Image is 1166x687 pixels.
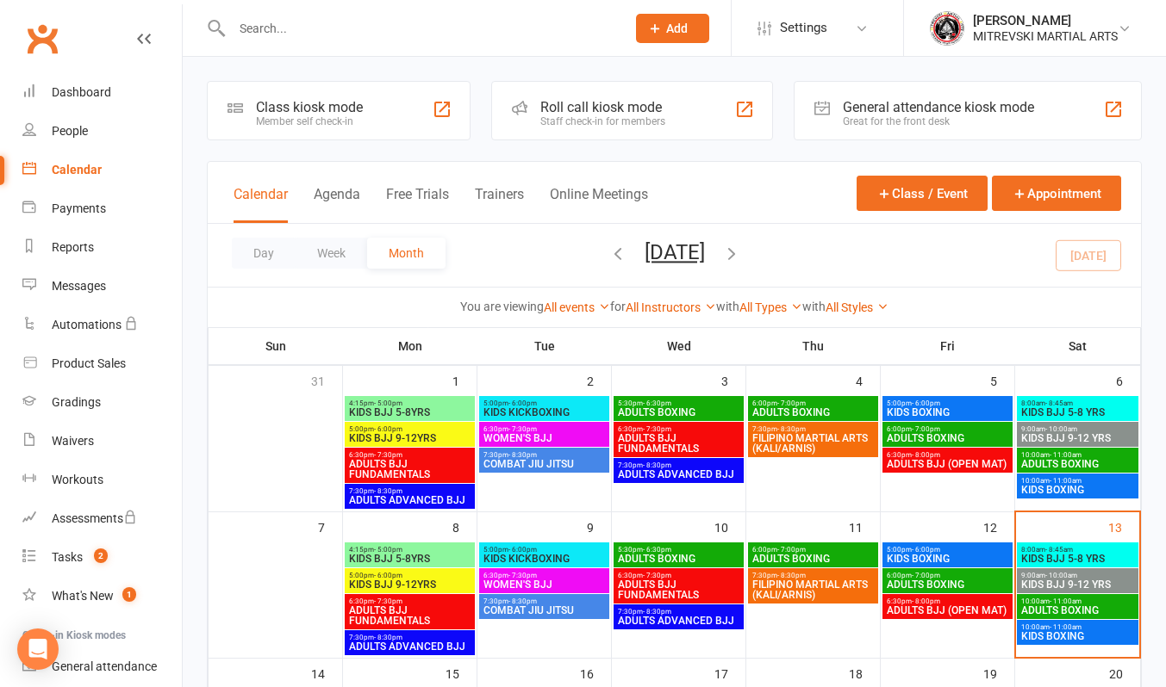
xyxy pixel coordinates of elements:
[17,628,59,670] div: Open Intercom Messenger
[374,425,402,433] span: - 6:00pm
[52,659,157,673] div: General attendance
[52,85,111,99] div: Dashboard
[227,16,614,40] input: Search...
[483,459,606,469] span: COMBAT JIU JITSU
[348,554,471,564] span: KIDS BJJ 5-8YRS
[367,238,446,269] button: Month
[1020,605,1135,616] span: ADULTS BOXING
[643,425,671,433] span: - 7:30pm
[452,366,477,394] div: 1
[1045,546,1073,554] span: - 8:45am
[1020,572,1135,579] span: 9:00am
[1020,623,1135,631] span: 10:00am
[826,300,889,314] a: All Styles
[1045,572,1077,579] span: - 10:00am
[617,572,740,579] span: 6:30pm
[348,572,471,579] span: 5:00pm
[475,186,524,223] button: Trainers
[544,300,610,314] a: All events
[234,186,288,223] button: Calendar
[508,597,537,605] span: - 8:30pm
[643,399,671,407] span: - 6:30pm
[1109,659,1140,687] div: 20
[1020,425,1135,433] span: 9:00am
[912,572,940,579] span: - 7:00pm
[348,634,471,641] span: 7:30pm
[311,366,342,394] div: 31
[22,151,182,189] a: Calendar
[52,511,137,525] div: Assessments
[477,328,612,364] th: Tue
[746,328,881,364] th: Thu
[751,433,875,454] span: FILIPINO MARTIAL ARTS (KALI/ARNIS)
[348,641,471,652] span: ADULTS ADVANCED BJJ
[483,451,606,459] span: 7:30pm
[374,399,402,407] span: - 5:00pm
[886,459,1009,469] span: ADULTS BJJ (OPEN MAT)
[886,554,1009,564] span: KIDS BOXING
[460,300,544,313] strong: You are viewing
[348,495,471,505] span: ADULTS ADVANCED BJJ
[973,13,1118,28] div: [PERSON_NAME]
[777,399,806,407] span: - 7:00pm
[22,499,182,538] a: Assessments
[714,659,745,687] div: 17
[886,572,1009,579] span: 6:00pm
[52,473,103,486] div: Workouts
[94,548,108,563] span: 2
[1020,631,1135,641] span: KIDS BOXING
[22,422,182,461] a: Waivers
[849,659,880,687] div: 18
[1020,477,1135,485] span: 10:00am
[626,300,716,314] a: All Instructors
[930,11,964,46] img: thumb_image1560256005.png
[886,425,1009,433] span: 6:00pm
[881,328,1015,364] th: Fri
[912,399,940,407] span: - 6:00pm
[374,572,402,579] span: - 6:00pm
[1020,399,1135,407] span: 8:00am
[311,659,342,687] div: 14
[990,366,1014,394] div: 5
[751,546,875,554] span: 6:00pm
[857,176,988,211] button: Class / Event
[348,579,471,590] span: KIDS BJJ 9-12YRS
[886,399,1009,407] span: 5:00pm
[1050,623,1082,631] span: - 11:00am
[540,115,665,127] div: Staff check-in for members
[22,267,182,306] a: Messages
[483,433,606,443] span: WOMEN'S BJJ
[348,425,471,433] span: 5:00pm
[645,240,705,264] button: [DATE]
[122,587,136,602] span: 1
[751,554,875,564] span: ADULTS BOXING
[886,433,1009,443] span: ADULTS BOXING
[483,407,606,418] span: KIDS KICKBOXING
[1015,328,1141,364] th: Sat
[912,597,940,605] span: - 8:00pm
[777,425,806,433] span: - 8:30pm
[666,22,688,35] span: Add
[617,399,740,407] span: 5:30pm
[1020,579,1135,590] span: KIDS BJJ 9-12 YRS
[232,238,296,269] button: Day
[1045,425,1077,433] span: - 10:00am
[714,512,745,541] div: 10
[508,451,537,459] span: - 8:30pm
[343,328,477,364] th: Mon
[374,634,402,641] span: - 8:30pm
[1050,451,1082,459] span: - 11:00am
[992,176,1121,211] button: Appointment
[1020,433,1135,443] span: KIDS BJJ 9-12 YRS
[912,546,940,554] span: - 6:00pm
[587,366,611,394] div: 2
[348,451,471,459] span: 6:30pm
[1020,485,1135,495] span: KIDS BOXING
[739,300,802,314] a: All Types
[580,659,611,687] div: 16
[716,300,739,313] strong: with
[508,425,537,433] span: - 7:30pm
[1108,512,1139,541] div: 13
[886,579,1009,590] span: ADULTS BOXING
[1050,477,1082,485] span: - 11:00am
